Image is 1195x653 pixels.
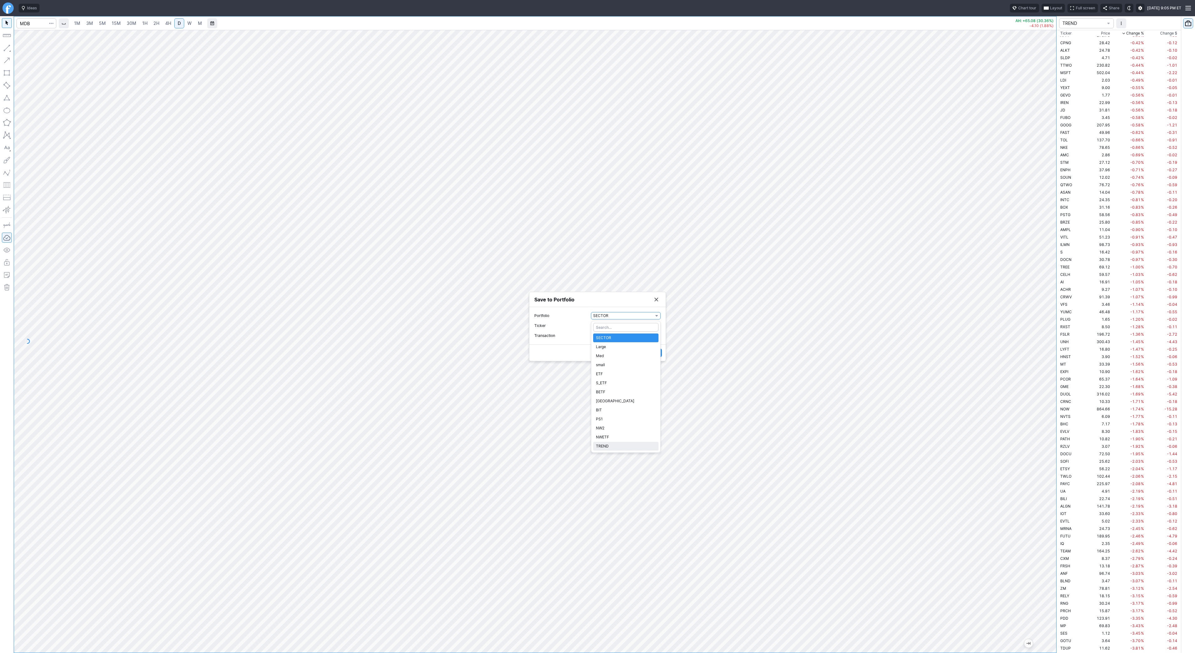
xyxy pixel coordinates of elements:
[593,323,658,332] input: Search…
[596,344,656,350] span: Large
[596,443,656,449] span: TREND
[596,389,656,395] span: BETF
[596,335,656,341] span: SECTOR
[596,380,656,386] span: S_ETF
[596,362,656,368] span: small
[596,425,656,431] span: NW2
[596,416,656,422] span: PS1
[596,398,656,404] span: [GEOGRAPHIC_DATA]
[596,353,656,359] span: Med
[596,407,656,413] span: BIT
[596,371,656,377] span: ETF
[596,434,656,440] span: NWETF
